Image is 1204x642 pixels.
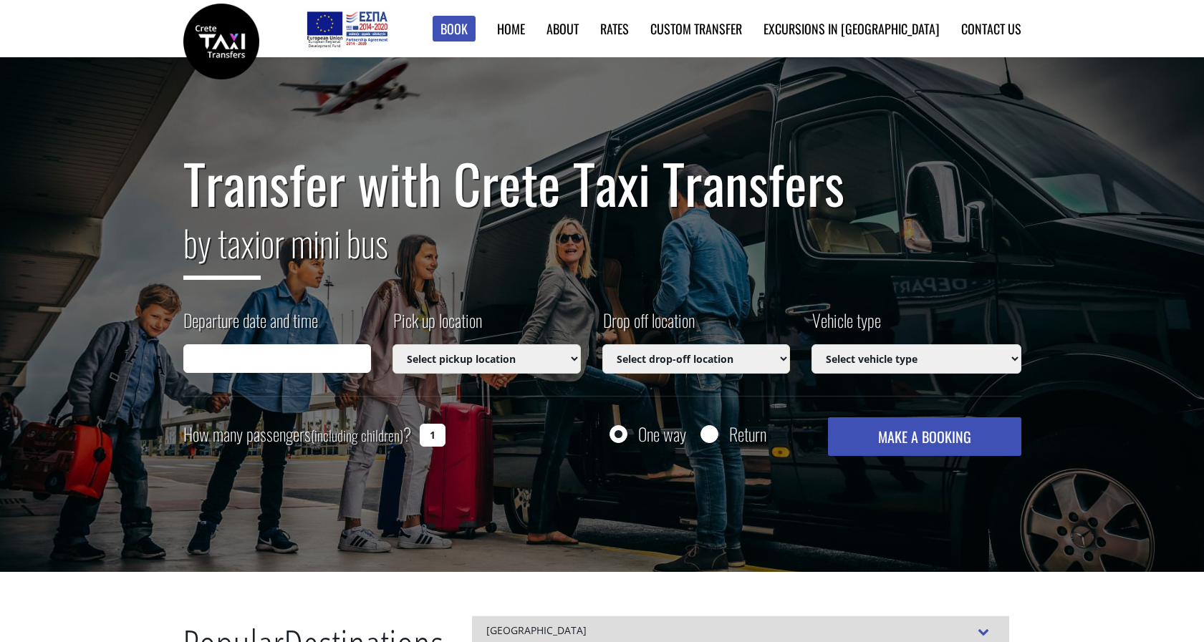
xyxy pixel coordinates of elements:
label: How many passengers ? [183,417,411,452]
label: One way [638,425,686,443]
label: Departure date and time [183,308,318,344]
img: Crete Taxi Transfers | Safe Taxi Transfer Services from to Heraklion Airport, Chania Airport, Ret... [183,4,259,79]
img: e-bannersEUERDF180X90.jpg [304,7,390,50]
label: Pick up location [392,308,482,344]
a: Excursions in [GEOGRAPHIC_DATA] [764,19,940,38]
a: Rates [600,19,629,38]
a: Home [497,19,525,38]
span: by taxi [183,215,261,280]
a: Crete Taxi Transfers | Safe Taxi Transfer Services from to Heraklion Airport, Chania Airport, Ret... [183,32,259,47]
h2: or mini bus [183,213,1021,291]
a: Book [433,16,476,42]
label: Return [729,425,766,443]
a: Custom Transfer [650,19,742,38]
a: About [546,19,579,38]
label: Vehicle type [812,308,881,344]
h1: Transfer with Crete Taxi Transfers [183,153,1021,213]
a: Contact us [961,19,1021,38]
button: MAKE A BOOKING [828,417,1021,456]
label: Drop off location [602,308,695,344]
small: (including children) [311,424,403,446]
